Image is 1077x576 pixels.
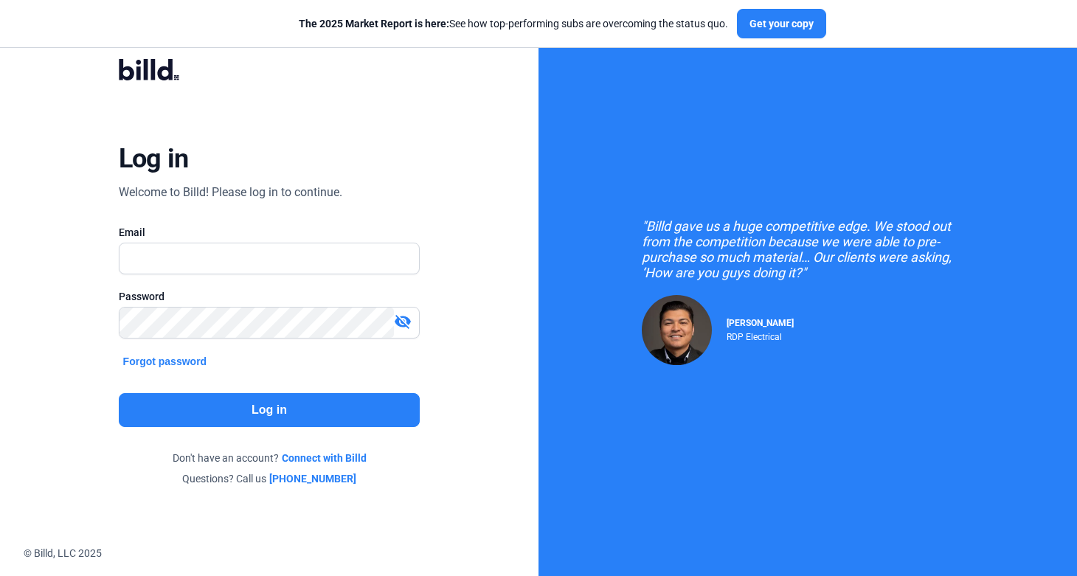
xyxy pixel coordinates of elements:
[642,218,974,280] div: "Billd gave us a huge competitive edge. We stood out from the competition because we were able to...
[727,328,794,342] div: RDP Electrical
[394,313,412,330] mat-icon: visibility_off
[119,225,420,240] div: Email
[119,289,420,304] div: Password
[119,184,342,201] div: Welcome to Billd! Please log in to continue.
[282,451,367,465] a: Connect with Billd
[119,471,420,486] div: Questions? Call us
[119,393,420,427] button: Log in
[119,353,212,369] button: Forgot password
[119,142,189,175] div: Log in
[269,471,356,486] a: [PHONE_NUMBER]
[727,318,794,328] span: [PERSON_NAME]
[119,451,420,465] div: Don't have an account?
[642,295,712,365] img: Raul Pacheco
[737,9,826,38] button: Get your copy
[299,16,728,31] div: See how top-performing subs are overcoming the status quo.
[299,18,449,30] span: The 2025 Market Report is here:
